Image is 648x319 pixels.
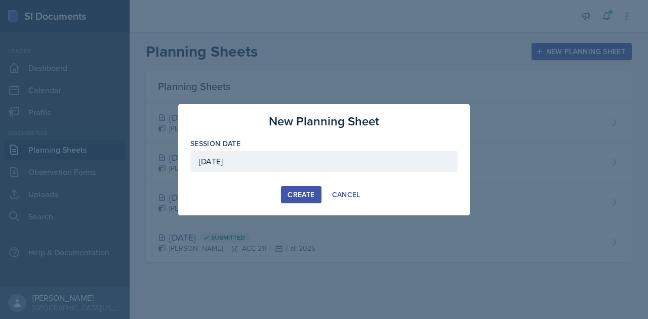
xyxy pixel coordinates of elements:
div: Create [288,191,314,199]
button: Cancel [326,186,367,203]
button: Create [281,186,321,203]
div: Cancel [332,191,360,199]
label: Session Date [190,139,240,149]
h3: New Planning Sheet [269,112,379,130]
